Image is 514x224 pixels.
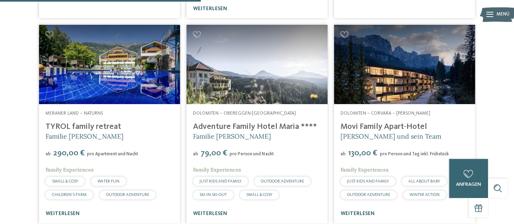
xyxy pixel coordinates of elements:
span: SMALL & COSY [246,193,272,197]
span: Meraner Land – Naturns [46,111,103,116]
img: Adventure Family Hotel Maria **** [187,25,327,104]
span: JUST KIDS AND FAMILY [347,179,389,183]
img: Familienhotels gesucht? Hier findet ihr die besten! [334,25,475,104]
a: weiterlesen [193,211,227,216]
span: Family Experiences [193,166,241,173]
span: Dolomiten – Obereggen-[GEOGRAPHIC_DATA] [193,111,296,116]
a: weiterlesen [340,211,375,216]
span: ab [193,152,198,157]
span: 290,00 € [52,149,86,157]
span: Family Experiences [46,166,93,173]
span: pro Apartment und Nacht [87,152,138,157]
span: 130,00 € [347,149,379,157]
span: anfragen [456,182,481,187]
a: weiterlesen [193,6,227,11]
a: Adventure Family Hotel Maria **** [193,123,317,131]
span: OUTDOOR ADVENTURE [261,179,304,183]
span: pro Person und Tag inkl. Frühstück [380,152,449,157]
span: SMALL & COSY [52,179,78,183]
img: Familien Wellness Residence Tyrol **** [39,25,180,104]
span: JUST KIDS AND FAMILY [200,179,241,183]
a: Familienhotels gesucht? Hier findet ihr die besten! [39,25,180,104]
span: pro Person und Nacht [230,152,273,157]
a: Movi Family Apart-Hotel [340,123,427,131]
span: Familie [PERSON_NAME] [46,132,124,140]
span: OUTDOOR ADVENTURE [347,193,390,197]
span: 79,00 € [199,149,229,157]
a: anfragen [449,159,488,198]
span: ab [46,152,51,157]
span: CHILDREN’S FARM [52,193,87,197]
span: ALL ABOUT BABY [408,179,440,183]
span: Dolomiten – Corvara – [PERSON_NAME] [340,111,430,116]
a: TYROL family retreat [46,123,121,131]
span: Family Experiences [340,166,388,173]
span: WATER FUN [98,179,119,183]
span: WINTER ACTION [410,193,440,197]
span: ab [340,152,346,157]
span: [PERSON_NAME] und sein Team [340,132,441,140]
span: Familie [PERSON_NAME] [193,132,271,140]
span: OUTDOOR ADVENTURE [106,193,149,197]
span: SKI-IN SKI-OUT [200,193,227,197]
a: Familienhotels gesucht? Hier findet ihr die besten! [187,25,327,104]
a: weiterlesen [46,211,80,216]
